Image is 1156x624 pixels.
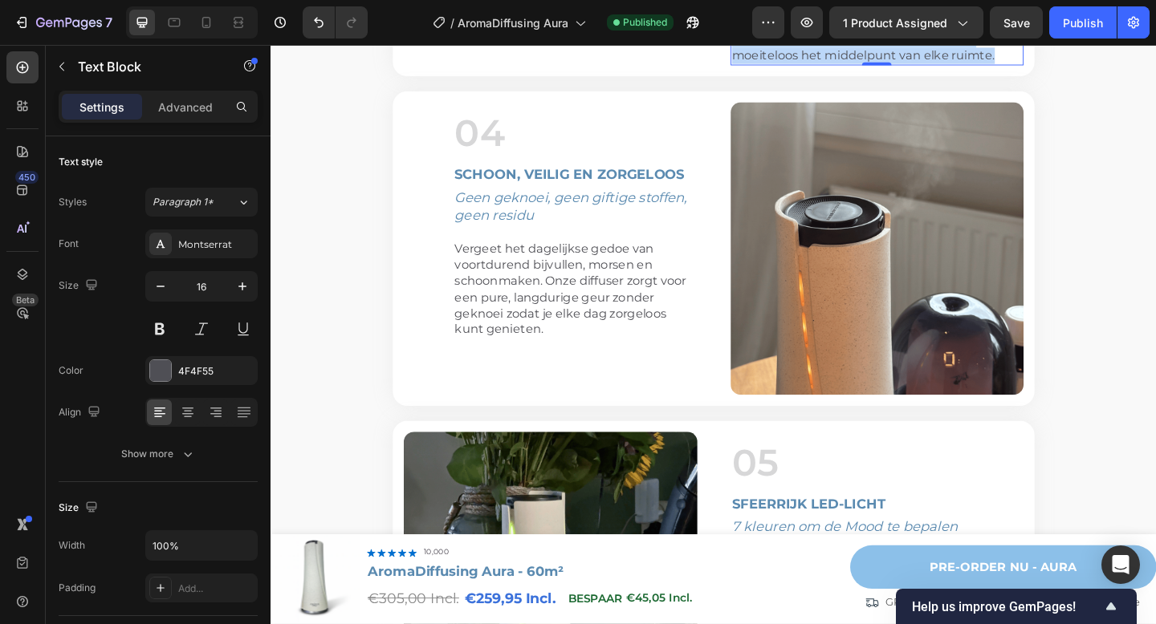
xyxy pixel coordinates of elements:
div: €305,00 Incl. [104,586,206,618]
p: GRATIS Verzending [669,599,777,615]
h2: Geen geknoei, geen giftige stoffen, geen residu [198,155,464,197]
div: €45,05 Incl. [385,590,460,614]
div: 4F4F55 [178,364,254,379]
a: PRE-ORDER NU - AURA [630,545,963,593]
div: Padding [59,581,96,595]
button: 7 [6,6,120,38]
button: Save [990,6,1043,38]
button: 1 product assigned [829,6,983,38]
span: Published [623,15,667,30]
h5: schoon, veilig en zorgeloos [198,130,464,153]
span: Save [1003,16,1030,30]
button: Publish [1049,6,1117,38]
p: 7 [105,13,112,32]
span: AromaDiffusing Aura [458,14,568,31]
button: Show survey - Help us improve GemPages! [912,597,1121,616]
span: 1 product assigned [843,14,947,31]
p: Advanced [158,99,213,115]
p: GRATIS 1 jaar garantie [822,599,945,615]
span: Help us improve GemPages! [912,599,1101,614]
p: Vergeet het dagelijkse gedoe van voortdurend bijvullen, morsen en schoonmaken. Onze diffuser zorg... [200,213,462,319]
button: Paragraph 1* [145,188,258,217]
h2: 05 [500,421,820,488]
div: Beta [12,294,39,306]
h1: AromaDiffusing Aura - 60m² [104,563,624,584]
div: Font [59,237,79,251]
div: Add... [178,581,254,596]
div: 450 [15,171,39,184]
div: Styles [59,195,87,209]
p: Text Block [78,57,214,76]
div: BESPAAR [321,590,385,615]
div: Open Intercom Messenger [1101,545,1140,584]
div: Align [59,402,104,423]
p: Settings [79,99,124,115]
iframe: Design area [271,45,1156,624]
span: Paragraph 1* [153,195,214,209]
span: / [450,14,454,31]
div: Montserrat [178,237,254,252]
h5: SFEERRIJK LED-LICHT [500,488,820,512]
input: Auto [146,531,257,560]
img: gempages_554213814434792698-7fc5cbe4-a117-43ba-9d83-73d244be4db8.png [500,63,820,382]
div: Show more [121,446,196,462]
div: Publish [1063,14,1103,31]
div: Size [59,275,101,297]
h2: 04 [198,63,464,130]
h2: 7 kleuren om de Mood te bepalen [500,513,820,537]
button: Show more [59,440,258,468]
div: Width [59,538,85,553]
p: PRE-ORDER NU - AURA [717,559,877,578]
div: Size [59,497,101,519]
div: €259,95 Incl. [210,586,311,618]
div: Color [59,363,83,378]
div: Undo/Redo [303,6,368,38]
div: Text style [59,155,103,169]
